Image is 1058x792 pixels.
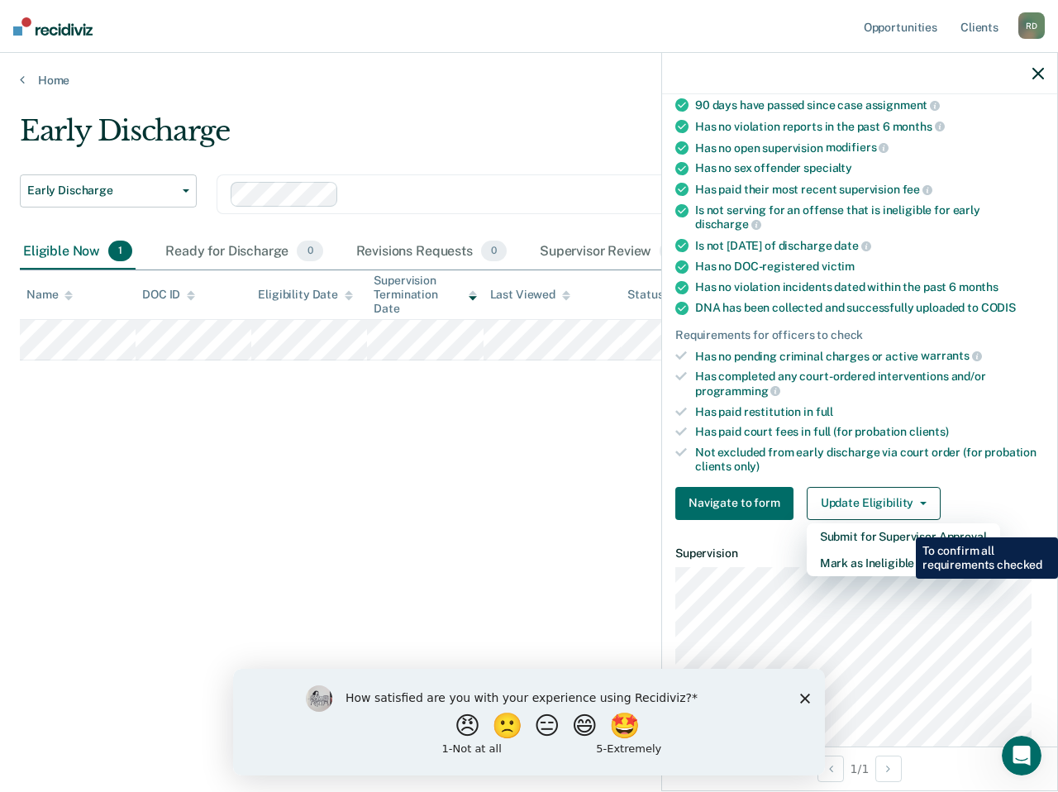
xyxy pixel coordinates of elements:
[695,238,1044,253] div: Is not [DATE] of discharge
[803,161,852,174] span: specialty
[807,523,1000,550] button: Submit for Supervisor Approval
[675,328,1044,342] div: Requirements for officers to check
[893,120,945,133] span: months
[695,260,1044,274] div: Has no DOC-registered
[921,349,982,362] span: warrants
[481,241,507,262] span: 0
[20,234,136,270] div: Eligible Now
[834,239,870,252] span: date
[1018,12,1045,39] div: R D
[536,234,689,270] div: Supervisor Review
[695,349,1044,364] div: Has no pending criminal charges or active
[1002,736,1041,775] iframe: Intercom live chat
[695,405,1044,419] div: Has paid restitution in
[374,274,476,315] div: Supervision Termination Date
[695,370,1044,398] div: Has completed any court-ordered interventions and/or
[297,241,322,262] span: 0
[816,405,833,418] span: full
[695,182,1044,197] div: Has paid their most recent supervision
[162,234,326,270] div: Ready for Discharge
[959,280,998,293] span: months
[695,161,1044,175] div: Has no sex offender
[142,288,195,302] div: DOC ID
[695,119,1044,134] div: Has no violation reports in the past 6
[20,73,1038,88] a: Home
[865,98,940,112] span: assignment
[627,288,663,302] div: Status
[662,747,1057,790] div: 1 / 1
[695,446,1044,474] div: Not excluded from early discharge via court order (for probation clients
[660,241,685,262] span: 0
[353,234,510,270] div: Revisions Requests
[695,217,761,231] span: discharge
[695,301,1044,315] div: DNA has been collected and successfully uploaded to
[826,141,889,154] span: modifiers
[26,288,73,302] div: Name
[233,669,825,775] iframe: Survey by Kim from Recidiviz
[734,460,760,473] span: only)
[695,203,1044,231] div: Is not serving for an offense that is ineligible for early
[675,487,800,520] a: Navigate to form link
[695,141,1044,155] div: Has no open supervision
[807,550,1000,576] button: Mark as Ineligible
[258,288,353,302] div: Eligibility Date
[807,487,941,520] button: Update Eligibility
[817,756,844,782] button: Previous Opportunity
[695,384,780,398] span: programming
[675,487,793,520] button: Navigate to form
[13,17,93,36] img: Recidiviz
[695,98,1044,112] div: 90 days have passed since case
[695,425,1044,439] div: Has paid court fees in full (for probation
[490,288,570,302] div: Last Viewed
[675,546,1044,561] dt: Supervision
[875,756,902,782] button: Next Opportunity
[695,280,1044,294] div: Has no violation incidents dated within the past 6
[20,114,972,161] div: Early Discharge
[981,301,1016,314] span: CODIS
[903,183,932,196] span: fee
[822,260,855,273] span: victim
[108,241,132,262] span: 1
[27,184,176,198] span: Early Discharge
[909,425,949,438] span: clients)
